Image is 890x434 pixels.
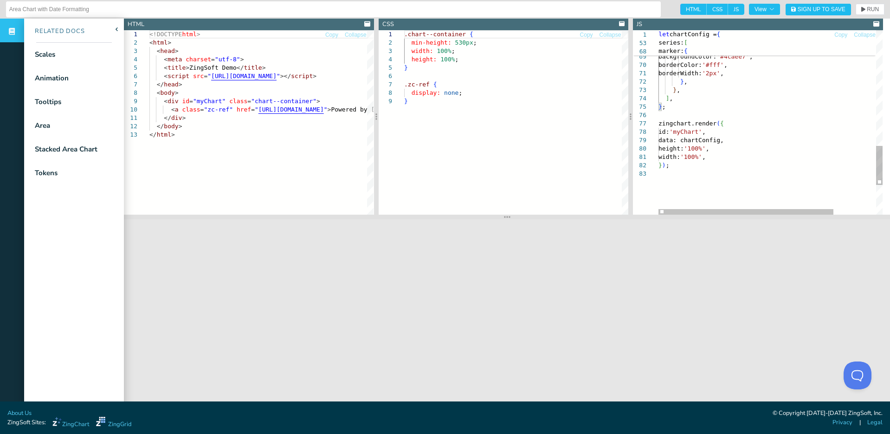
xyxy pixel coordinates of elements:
span: .zc-ref [404,81,430,88]
span: ></ [280,72,291,79]
div: 78 [633,128,646,136]
div: 77 [633,119,646,128]
span: } [404,98,408,105]
div: 1 [124,30,137,39]
span: " [277,72,280,79]
span: '100%' [684,145,706,152]
div: JS [637,20,642,29]
span: ; [473,39,477,46]
div: 6 [124,72,137,80]
div: 5 [379,64,392,72]
div: 8 [124,89,137,97]
span: , [670,95,673,102]
div: 9 [379,97,392,105]
input: Untitled Demo [9,2,658,17]
span: < [164,64,168,71]
span: JS [728,4,744,15]
span: , [677,86,680,93]
div: 70 [633,61,646,69]
span: 53 [633,39,646,47]
span: '2px' [702,70,720,77]
span: chartConfig = [670,31,717,38]
span: div [171,114,182,121]
div: 12 [124,122,137,131]
div: checkbox-group [680,4,744,15]
span: </ [164,114,171,121]
span: backgroundColor: [658,53,716,60]
span: > [313,72,316,79]
span: HTML [680,4,707,15]
span: , [702,128,706,135]
span: } [658,103,662,110]
a: ZingChart [52,417,89,429]
span: ] [666,95,670,102]
span: , [724,61,728,68]
div: 3 [379,47,392,55]
iframe: Toggle Customer Support [844,362,871,389]
span: Collapse [345,32,367,38]
span: > [240,56,244,63]
div: Scales [35,49,55,60]
span: < [149,39,153,46]
span: " [255,106,258,113]
div: 82 [633,161,646,170]
div: 74 [633,94,646,103]
span: div [168,98,178,105]
span: , [706,145,709,152]
span: < [164,56,168,63]
div: 79 [633,136,646,145]
span: ; [451,47,455,54]
span: "chart--container" [251,98,316,105]
div: Animation [35,73,69,84]
div: CSS [382,20,394,29]
span: | [859,418,861,427]
button: Copy [580,31,593,39]
span: Copy [580,32,593,38]
span: , [749,53,753,60]
div: 13 [124,131,137,139]
span: } [658,162,662,169]
span: ; [455,56,458,63]
span: Powered by [PERSON_NAME] [331,106,418,113]
span: 'myChart' [670,128,702,135]
span: ; [666,162,670,169]
span: { [720,120,724,127]
button: RUN [856,4,884,15]
span: width: [411,47,433,54]
button: Copy [325,31,339,39]
span: html [153,39,168,46]
span: <!DOCTYPE [149,31,182,38]
span: none [444,89,458,96]
span: " [324,106,328,113]
span: 1 [633,31,646,39]
div: 10 [124,105,137,114]
span: { [470,31,473,38]
span: class [182,106,200,113]
button: Copy [834,31,848,39]
span: "utf-8" [215,56,240,63]
span: meta [168,56,182,63]
div: 71 [633,69,646,78]
span: head [164,81,178,88]
span: Collapse [854,32,876,38]
div: Tooltips [35,97,61,107]
span: 100% [437,47,451,54]
span: src [193,72,204,79]
a: Legal [867,418,883,427]
div: © Copyright [DATE]-[DATE] ZingSoft, Inc. [773,409,883,418]
div: 6 [379,72,392,80]
div: HTML [128,20,144,29]
div: 11 [124,114,137,122]
span: } [673,86,677,93]
span: id [182,98,189,105]
a: About Us [7,409,32,418]
span: < [171,106,175,113]
span: { [433,81,437,88]
span: data: chartConfig, [658,137,724,144]
span: 100% [440,56,455,63]
span: </ [157,81,164,88]
div: 83 [633,170,646,178]
div: 5 [124,64,137,72]
div: 2 [124,39,137,47]
span: , [684,78,688,85]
